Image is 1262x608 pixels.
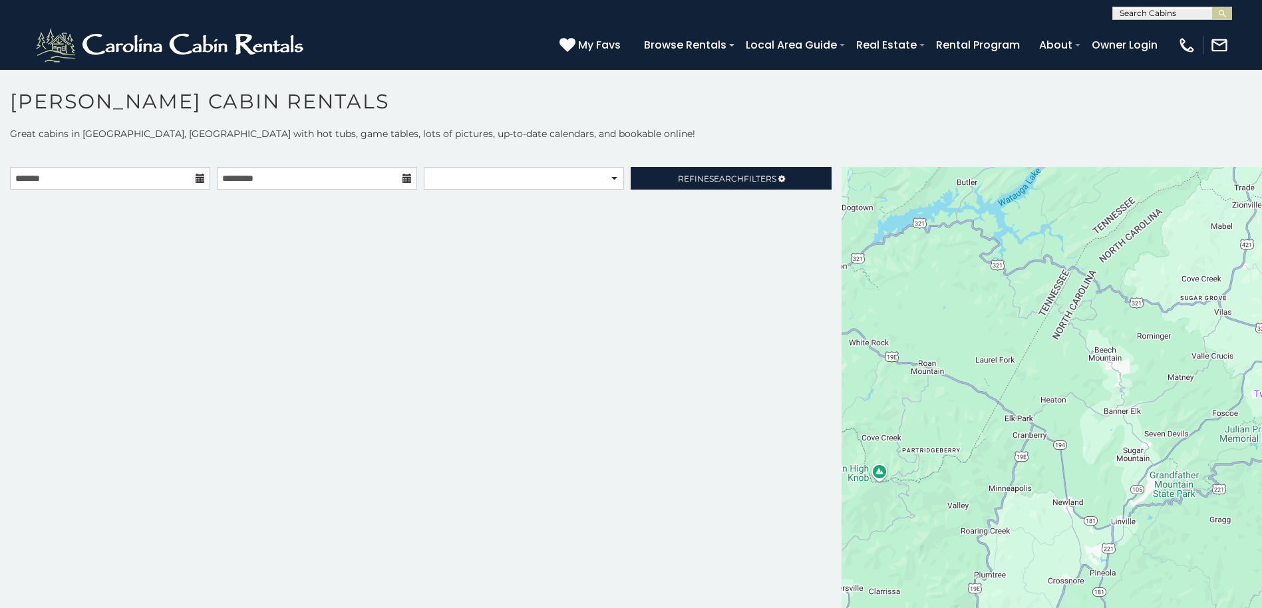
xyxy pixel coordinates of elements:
[929,33,1026,57] a: Rental Program
[739,33,844,57] a: Local Area Guide
[678,174,776,184] span: Refine Filters
[33,25,309,65] img: White-1-2.png
[1085,33,1164,57] a: Owner Login
[1178,36,1196,55] img: phone-regular-white.png
[709,174,744,184] span: Search
[1032,33,1079,57] a: About
[578,37,621,53] span: My Favs
[637,33,733,57] a: Browse Rentals
[559,37,624,54] a: My Favs
[850,33,923,57] a: Real Estate
[1210,36,1229,55] img: mail-regular-white.png
[631,167,831,190] a: RefineSearchFilters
